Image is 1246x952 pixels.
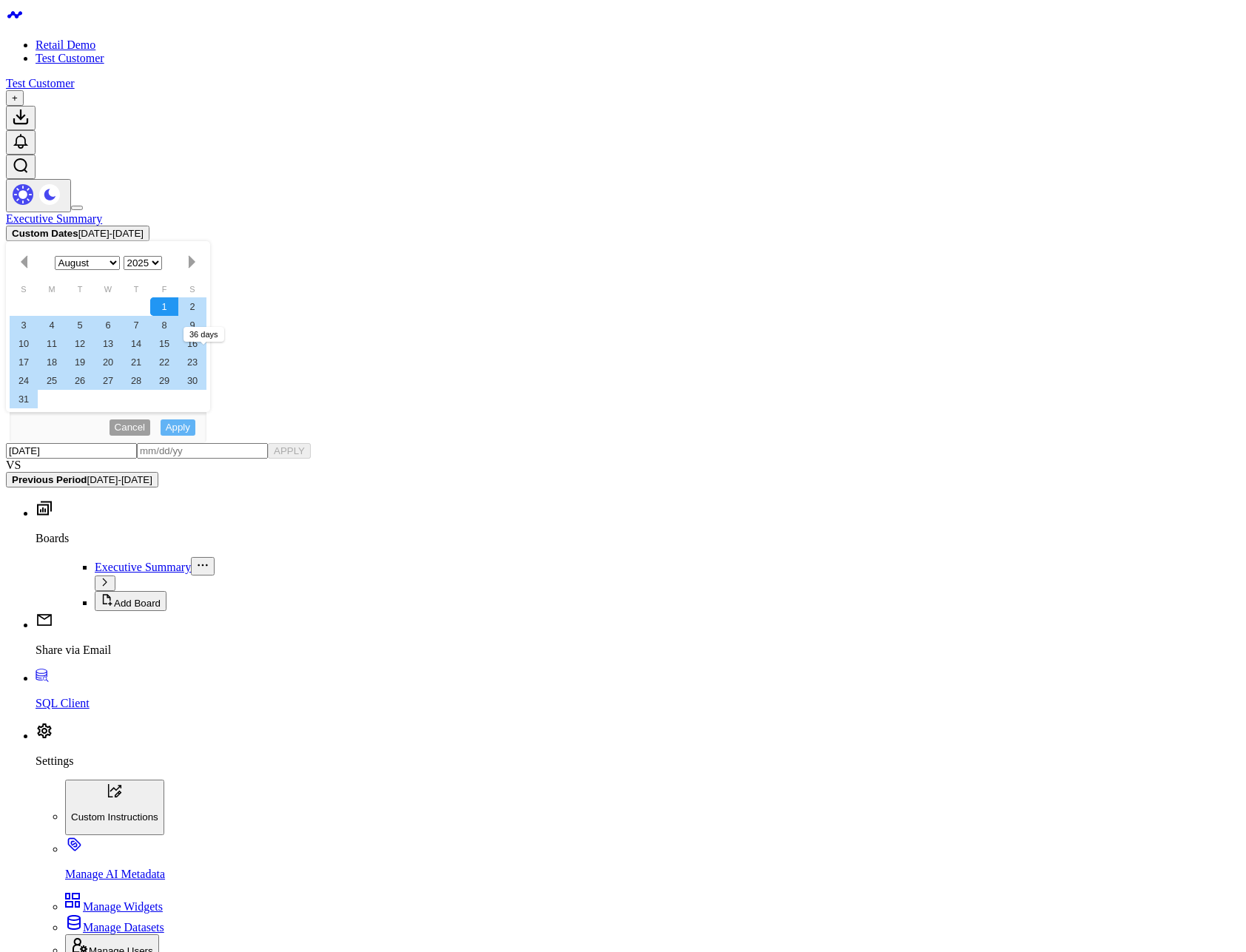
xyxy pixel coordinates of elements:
span: 24 [18,375,29,386]
a: Executive Summary [6,212,102,225]
div: Wednesday [94,281,122,297]
span: 13 [103,338,113,349]
p: Share via Email [36,644,1240,657]
div: Thursday [122,281,150,297]
p: Boards [36,532,1240,545]
span: 26 [75,375,85,386]
button: APPLY [268,443,311,459]
span: 11 [47,338,57,349]
span: 18 [47,357,57,368]
span: Manage Datasets [83,921,164,934]
span: 6 [105,320,110,331]
div: Friday [150,281,178,297]
span: 16 [187,338,198,349]
span: 3 [21,320,26,331]
button: Add Board [95,591,166,611]
span: + [12,92,18,104]
b: Previous Period [12,474,87,485]
span: 1 [161,301,166,312]
span: 9 [189,320,195,331]
span: 12 [75,338,85,349]
span: [DATE] - [DATE] [78,228,144,239]
span: 25 [47,375,57,386]
span: 19 [75,357,85,368]
a: Manage Datasets [65,921,164,934]
p: Custom Instructions [71,811,158,823]
span: 23 [187,357,198,368]
span: 17 [18,357,29,368]
a: Manage Widgets [65,900,163,913]
span: 29 [159,375,169,386]
span: [DATE] - [DATE] [87,474,152,485]
span: 5 [77,320,82,331]
a: Retail Demo [36,38,95,51]
span: 28 [131,375,141,386]
button: Custom Instructions [65,780,164,835]
div: Sunday [10,281,38,297]
span: 27 [103,375,113,386]
span: 15 [159,338,169,349]
p: Manage AI Metadata [65,868,1240,881]
a: SQL Client [36,672,1240,710]
span: 8 [161,320,166,331]
div: Saturday [178,281,206,297]
span: 20 [103,357,113,368]
span: 21 [131,357,141,368]
input: mm/dd/yy [6,443,137,459]
a: Executive Summary [95,561,191,573]
b: Custom Dates [12,228,78,239]
span: 31 [18,394,29,405]
button: Previous Period[DATE]-[DATE] [6,472,158,487]
a: Test Customer [36,52,104,64]
button: Apply [161,419,195,436]
div: Tuesday [66,281,94,297]
button: Open search [6,155,36,179]
div: Monday [38,281,66,297]
span: 10 [18,338,29,349]
span: Manage Widgets [83,900,163,913]
span: 14 [131,338,141,349]
span: 7 [133,320,138,331]
button: Custom Dates[DATE]-[DATE] [6,226,149,241]
p: Settings [36,754,1240,768]
span: 22 [159,357,169,368]
span: 2 [189,301,195,312]
p: SQL Client [36,697,1240,710]
input: mm/dd/yy [137,443,268,459]
button: + [6,90,24,106]
span: 30 [187,375,198,386]
a: Manage AI Metadata [65,843,1240,881]
div: VS [6,459,1240,472]
a: Test Customer [6,77,75,90]
button: Cancel [110,419,151,436]
span: 4 [49,320,54,331]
